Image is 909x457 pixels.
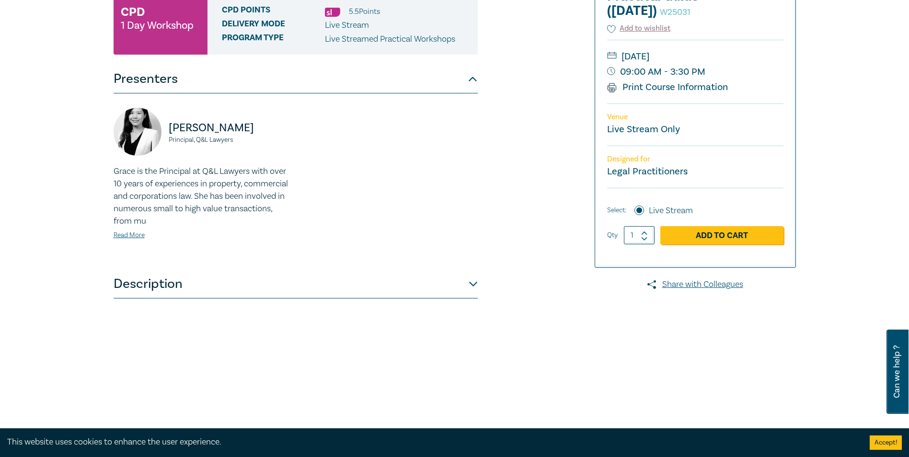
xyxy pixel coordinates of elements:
small: Principal, Q&L Lawyers [169,137,290,143]
p: Live Streamed Practical Workshops [325,33,455,46]
button: Accept cookies [870,435,902,450]
span: Delivery Mode [222,19,325,32]
a: Add to Cart [660,226,783,244]
label: Live Stream [649,205,693,217]
input: 1 [624,226,655,244]
span: Live Stream [325,20,369,31]
small: [DATE] [607,49,783,64]
img: https://s3.ap-southeast-2.amazonaws.com/leo-cussen-store-production-content/Contacts/Grace%20Xiao... [114,108,161,156]
p: Venue [607,113,783,122]
div: This website uses cookies to enhance the user experience. [7,436,855,448]
button: Description [114,270,478,298]
a: Share with Colleagues [595,278,796,291]
small: 1 Day Workshop [121,21,194,30]
span: CPD Points [222,5,325,18]
a: Read More [114,231,145,240]
button: Add to wishlist [607,23,671,34]
p: Grace is the Principal at Q&L Lawyers with over 10 years of experiences in property, commercial a... [114,165,290,228]
p: [PERSON_NAME] [169,120,290,136]
span: Can we help ? [892,335,901,408]
img: Substantive Law [325,8,340,17]
label: Qty [607,230,618,240]
span: Program type [222,33,325,46]
span: Select: [607,205,626,216]
a: Print Course Information [607,81,728,93]
button: Presenters [114,65,478,93]
p: Designed for [607,155,783,164]
h3: CPD [121,3,145,21]
small: W25031 [660,7,690,18]
li: 5.5 Point s [349,5,380,18]
a: Live Stream Only [607,123,680,136]
small: Legal Practitioners [607,165,688,178]
small: 09:00 AM - 3:30 PM [607,64,783,80]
